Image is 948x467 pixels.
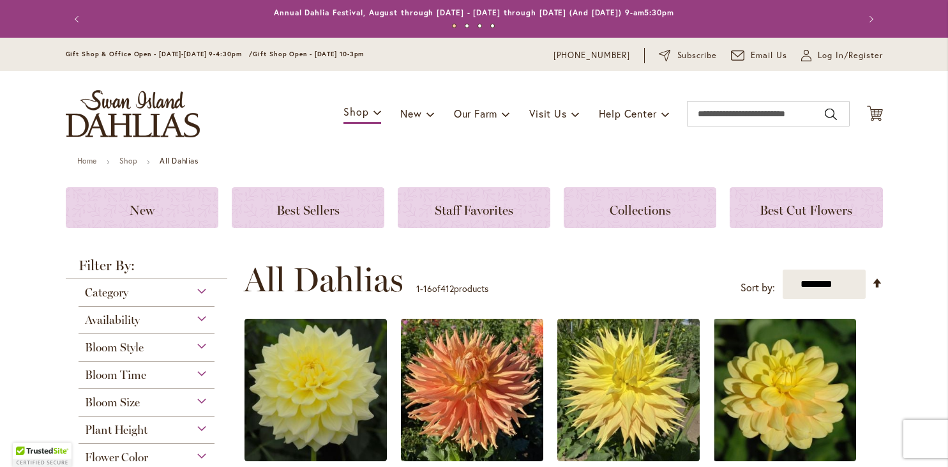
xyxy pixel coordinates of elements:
[130,203,154,218] span: New
[490,24,495,28] button: 4 of 4
[714,452,856,464] a: AHOY MATEY
[245,452,387,464] a: A-Peeling
[435,203,513,218] span: Staff Favorites
[454,107,497,120] span: Our Farm
[801,49,883,62] a: Log In/Register
[599,107,657,120] span: Help Center
[85,450,148,464] span: Flower Color
[66,259,228,279] strong: Filter By:
[741,276,775,300] label: Sort by:
[416,279,488,299] p: - of products
[423,282,432,295] span: 16
[610,203,671,218] span: Collections
[401,452,543,464] a: AC BEN
[85,286,128,300] span: Category
[478,24,482,28] button: 3 of 4
[416,282,420,295] span: 1
[714,319,856,461] img: AHOY MATEY
[232,187,384,228] a: Best Sellers
[818,49,883,62] span: Log In/Register
[751,49,787,62] span: Email Us
[85,423,147,437] span: Plant Height
[66,187,218,228] a: New
[557,319,700,461] img: AC Jeri
[553,49,631,62] a: [PHONE_NUMBER]
[245,319,387,461] img: A-Peeling
[343,105,368,118] span: Shop
[244,261,403,299] span: All Dahlias
[77,156,97,165] a: Home
[119,156,137,165] a: Shop
[465,24,469,28] button: 2 of 4
[557,452,700,464] a: AC Jeri
[440,282,454,295] span: 412
[659,49,717,62] a: Subscribe
[731,49,787,62] a: Email Us
[66,50,253,58] span: Gift Shop & Office Open - [DATE]-[DATE] 9-4:30pm /
[857,6,883,32] button: Next
[276,203,340,218] span: Best Sellers
[253,50,364,58] span: Gift Shop Open - [DATE] 10-3pm
[85,313,140,327] span: Availability
[160,156,199,165] strong: All Dahlias
[401,319,543,461] img: AC BEN
[274,8,674,17] a: Annual Dahlia Festival, August through [DATE] - [DATE] through [DATE] (And [DATE]) 9-am5:30pm
[66,6,91,32] button: Previous
[760,203,852,218] span: Best Cut Flowers
[529,107,566,120] span: Visit Us
[66,90,200,137] a: store logo
[677,49,718,62] span: Subscribe
[85,395,140,410] span: Bloom Size
[10,422,45,457] iframe: Launch Accessibility Center
[398,187,550,228] a: Staff Favorites
[85,368,146,382] span: Bloom Time
[452,24,456,28] button: 1 of 4
[400,107,421,120] span: New
[564,187,716,228] a: Collections
[730,187,882,228] a: Best Cut Flowers
[85,341,144,355] span: Bloom Style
